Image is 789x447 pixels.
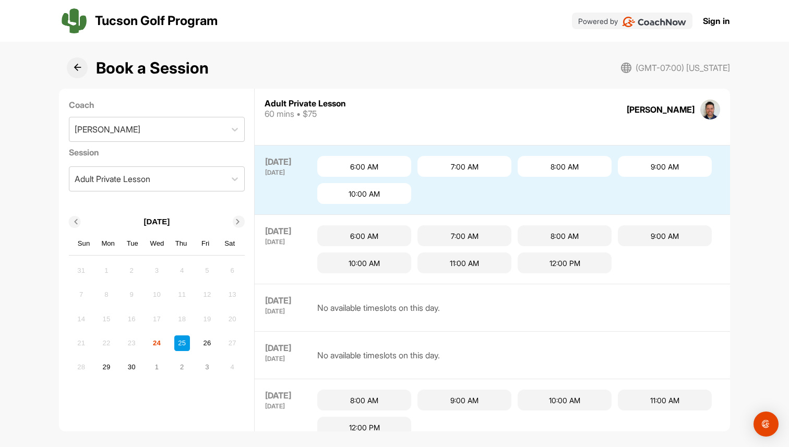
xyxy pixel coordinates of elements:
[74,263,89,279] div: Not available Sunday, August 31st, 2025
[265,295,307,306] div: [DATE]
[99,287,114,303] div: Not available Monday, September 8th, 2025
[75,123,140,136] div: [PERSON_NAME]
[265,225,307,237] div: [DATE]
[265,239,307,245] div: [DATE]
[417,390,511,410] div: 9:00 AM
[101,237,115,250] div: Mon
[69,146,245,159] label: Session
[224,263,240,279] div: Not available Saturday, September 6th, 2025
[174,237,188,250] div: Thu
[124,359,139,375] div: Choose Tuesday, September 30th, 2025
[417,252,511,273] div: 11:00 AM
[317,252,411,273] div: 10:00 AM
[74,359,89,375] div: Not available Sunday, September 28th, 2025
[224,287,240,303] div: Not available Saturday, September 13th, 2025
[99,335,114,351] div: Not available Monday, September 22nd, 2025
[74,311,89,327] div: Not available Sunday, September 14th, 2025
[265,308,307,315] div: [DATE]
[174,335,190,351] div: Choose Thursday, September 25th, 2025
[265,342,307,354] div: [DATE]
[265,156,307,167] div: [DATE]
[72,261,242,376] div: month 2025-09
[224,335,240,351] div: Not available Saturday, September 27th, 2025
[149,263,164,279] div: Not available Wednesday, September 3rd, 2025
[199,335,215,351] div: Choose Friday, September 26th, 2025
[149,311,164,327] div: Not available Wednesday, September 17th, 2025
[518,252,612,273] div: 12:00 PM
[224,311,240,327] div: Not available Saturday, September 20th, 2025
[518,225,612,246] div: 8:00 AM
[174,359,190,375] div: Choose Thursday, October 2nd, 2025
[317,225,411,246] div: 6:00 AM
[199,263,215,279] div: Not available Friday, September 5th, 2025
[99,263,114,279] div: Not available Monday, September 1st, 2025
[618,225,712,246] div: 9:00 AM
[265,403,307,409] div: [DATE]
[700,100,720,119] img: square_ccc9907f859b42a780eb4866a06a4462.jpg
[174,263,190,279] div: Not available Thursday, September 4th, 2025
[199,311,215,327] div: Not available Friday, September 19th, 2025
[174,287,190,303] div: Not available Thursday, September 11th, 2025
[265,107,346,120] div: 60 mins • $75
[126,237,139,250] div: Tue
[265,99,346,107] div: Adult Private Lesson
[417,156,511,177] div: 7:00 AM
[317,183,411,204] div: 10:00 AM
[518,390,612,410] div: 10:00 AM
[199,287,215,303] div: Not available Friday, September 12th, 2025
[518,156,612,177] div: 8:00 AM
[77,237,91,250] div: Sun
[317,342,440,368] div: No available timeslots on this day.
[124,263,139,279] div: Not available Tuesday, September 2nd, 2025
[224,359,240,375] div: Not available Saturday, October 4th, 2025
[223,237,236,250] div: Sat
[75,173,150,185] div: Adult Private Lesson
[265,356,307,362] div: [DATE]
[627,103,695,116] div: [PERSON_NAME]
[96,56,209,80] h1: Book a Session
[317,156,411,177] div: 6:00 AM
[149,359,164,375] div: Choose Wednesday, October 1st, 2025
[265,390,307,401] div: [DATE]
[95,11,218,30] p: Tucson Golf Program
[199,359,215,375] div: Choose Friday, October 3rd, 2025
[99,359,114,375] div: Choose Monday, September 29th, 2025
[621,63,631,73] img: svg+xml;base64,PHN2ZyB3aWR0aD0iMjAiIGhlaWdodD0iMjAiIHZpZXdCb3g9IjAgMCAyMCAyMCIgZmlsbD0ibm9uZSIgeG...
[149,287,164,303] div: Not available Wednesday, September 10th, 2025
[754,412,779,437] div: Open Intercom Messenger
[74,287,89,303] div: Not available Sunday, September 7th, 2025
[199,237,212,250] div: Fri
[62,8,87,33] img: logo
[417,225,511,246] div: 7:00 AM
[317,390,411,410] div: 8:00 AM
[69,99,245,111] label: Coach
[150,237,164,250] div: Wed
[99,311,114,327] div: Not available Monday, September 15th, 2025
[636,62,730,74] span: (GMT-07:00) [US_STATE]
[124,287,139,303] div: Not available Tuesday, September 9th, 2025
[265,170,307,176] div: [DATE]
[124,335,139,351] div: Not available Tuesday, September 23rd, 2025
[317,295,440,321] div: No available timeslots on this day.
[317,417,411,438] div: 12:00 PM
[622,17,686,27] img: CoachNow
[149,335,164,351] div: Not available Wednesday, September 24th, 2025
[174,311,190,327] div: Not available Thursday, September 18th, 2025
[578,16,618,27] p: Powered by
[703,15,730,27] a: Sign in
[74,335,89,351] div: Not available Sunday, September 21st, 2025
[124,311,139,327] div: Not available Tuesday, September 16th, 2025
[618,390,712,410] div: 11:00 AM
[618,156,712,177] div: 9:00 AM
[144,216,170,228] p: [DATE]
